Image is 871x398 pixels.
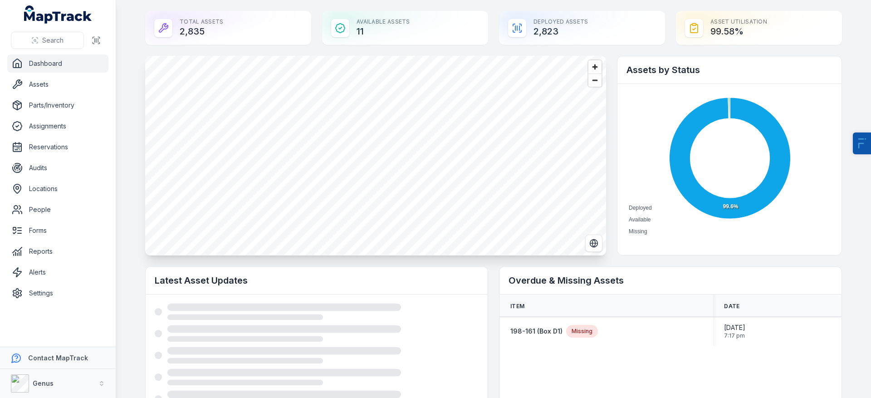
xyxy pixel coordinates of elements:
a: Alerts [7,263,108,281]
strong: Contact MapTrack [28,354,88,362]
span: Deployed [629,205,652,211]
button: Switch to Satellite View [585,235,602,252]
a: People [7,201,108,219]
a: Dashboard [7,54,108,73]
button: Search [11,32,84,49]
span: Available [629,216,651,223]
a: Audits [7,159,108,177]
h2: Overdue & Missing Assets [509,274,832,287]
span: Search [42,36,64,45]
strong: Genus [33,379,54,387]
a: Reservations [7,138,108,156]
button: Zoom out [588,74,602,87]
div: Missing [566,325,598,338]
a: MapTrack [24,5,92,24]
a: Assets [7,75,108,93]
span: [DATE] [724,323,745,332]
a: Forms [7,221,108,240]
span: Item [510,303,524,310]
h2: Latest Asset Updates [155,274,479,287]
a: Locations [7,180,108,198]
span: 7:17 pm [724,332,745,339]
canvas: Map [145,56,606,256]
button: Zoom in [588,60,602,74]
time: 04/08/2025, 7:17:25 pm [724,323,745,339]
a: Reports [7,242,108,260]
h2: Assets by Status [626,64,832,76]
span: Date [724,303,739,310]
a: Assignments [7,117,108,135]
a: Parts/Inventory [7,96,108,114]
a: 198-161 (Box D1) [510,327,563,336]
a: Settings [7,284,108,302]
span: Missing [629,228,647,235]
